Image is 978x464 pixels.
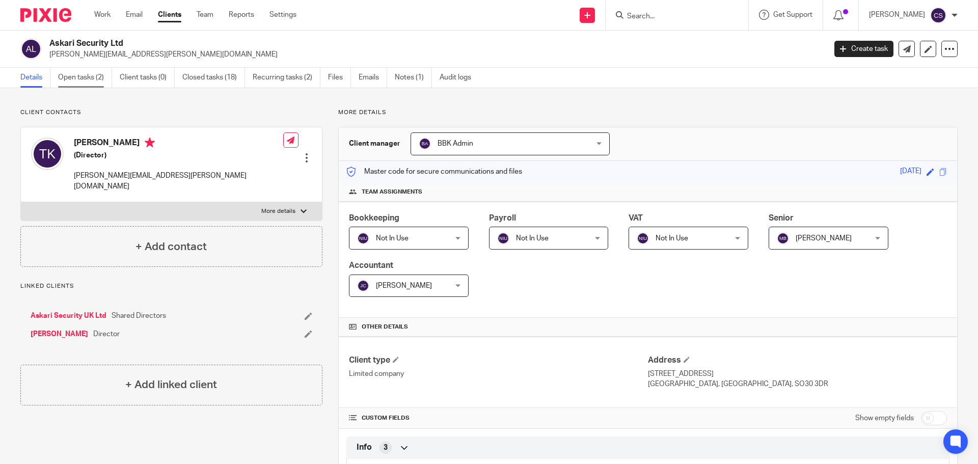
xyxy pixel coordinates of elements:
[49,38,665,49] h2: Askari Security Ltd
[637,232,649,244] img: svg%3E
[900,166,921,178] div: [DATE]
[349,369,648,379] p: Limited company
[125,377,217,393] h4: + Add linked client
[497,232,509,244] img: svg%3E
[20,68,50,88] a: Details
[349,355,648,366] h4: Client type
[869,10,925,20] p: [PERSON_NAME]
[359,68,387,88] a: Emails
[769,214,794,222] span: Senior
[440,68,479,88] a: Audit logs
[20,38,42,60] img: svg%3E
[349,139,400,149] h3: Client manager
[855,413,914,423] label: Show empty fields
[796,235,852,242] span: [PERSON_NAME]
[930,7,946,23] img: svg%3E
[20,282,322,290] p: Linked clients
[626,12,718,21] input: Search
[516,235,549,242] span: Not In Use
[49,49,819,60] p: [PERSON_NAME][EMAIL_ADDRESS][PERSON_NAME][DOMAIN_NAME]
[94,10,111,20] a: Work
[362,323,408,331] span: Other details
[346,167,522,177] p: Master code for secure communications and files
[31,138,64,170] img: svg%3E
[74,171,283,192] p: [PERSON_NAME][EMAIL_ADDRESS][PERSON_NAME][DOMAIN_NAME]
[269,10,296,20] a: Settings
[357,232,369,244] img: svg%3E
[357,280,369,292] img: svg%3E
[648,369,947,379] p: [STREET_ADDRESS]
[648,355,947,366] h4: Address
[229,10,254,20] a: Reports
[648,379,947,389] p: [GEOGRAPHIC_DATA], [GEOGRAPHIC_DATA], SO30 3DR
[197,10,213,20] a: Team
[31,311,106,321] a: Askari Security UK Ltd
[74,150,283,160] h5: (Director)
[126,10,143,20] a: Email
[777,232,789,244] img: svg%3E
[112,311,166,321] span: Shared Directors
[419,138,431,150] img: svg%3E
[135,239,207,255] h4: + Add contact
[58,68,112,88] a: Open tasks (2)
[376,282,432,289] span: [PERSON_NAME]
[349,414,648,422] h4: CUSTOM FIELDS
[338,108,958,117] p: More details
[376,235,409,242] span: Not In Use
[145,138,155,148] i: Primary
[362,188,422,196] span: Team assignments
[20,108,322,117] p: Client contacts
[93,329,120,339] span: Director
[656,235,688,242] span: Not In Use
[182,68,245,88] a: Closed tasks (18)
[253,68,320,88] a: Recurring tasks (2)
[328,68,351,88] a: Files
[629,214,643,222] span: VAT
[158,10,181,20] a: Clients
[384,443,388,453] span: 3
[74,138,283,150] h4: [PERSON_NAME]
[261,207,295,215] p: More details
[773,11,812,18] span: Get Support
[349,214,399,222] span: Bookkeeping
[357,442,372,453] span: Info
[834,41,893,57] a: Create task
[489,214,516,222] span: Payroll
[120,68,175,88] a: Client tasks (0)
[349,261,393,269] span: Accountant
[395,68,432,88] a: Notes (1)
[31,329,88,339] a: [PERSON_NAME]
[438,140,473,147] span: BBK Admin
[20,8,71,22] img: Pixie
